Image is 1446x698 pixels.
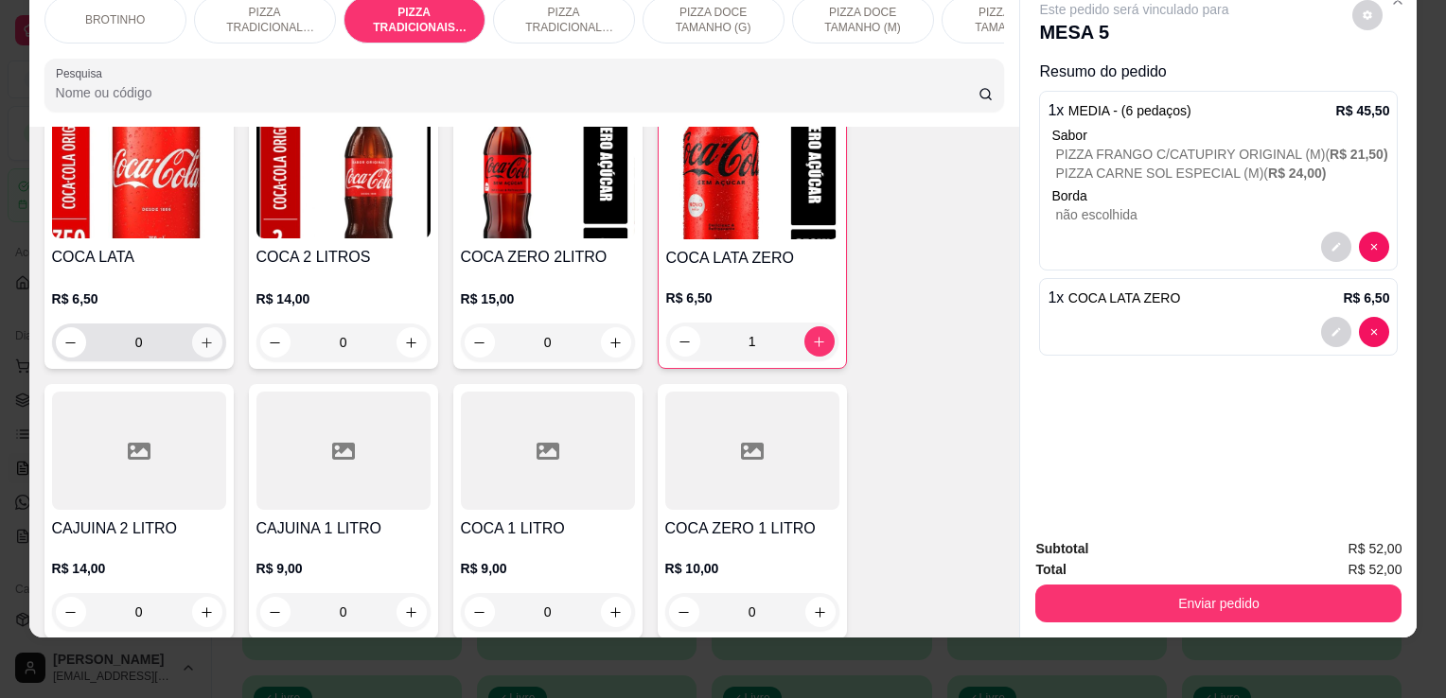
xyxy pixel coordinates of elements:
strong: Subtotal [1035,541,1088,556]
button: decrease-product-quantity [1321,232,1351,262]
div: Sabor [1051,126,1389,145]
img: product-image [461,120,635,238]
button: increase-product-quantity [192,597,222,627]
button: decrease-product-quantity [260,327,291,358]
button: decrease-product-quantity [465,327,495,358]
p: R$ 14,00 [52,559,226,578]
button: increase-product-quantity [397,597,427,627]
span: R$ 52,00 [1349,559,1402,580]
img: product-image [52,120,226,238]
p: PIZZA CARNE SOL ESPECIAL (M) ( [1055,164,1389,183]
p: R$ 45,50 [1336,101,1390,120]
p: PIZZA TRADICIONAL TAMANHO (G) [210,5,320,35]
span: R$ 21,50 ) [1330,147,1388,162]
button: decrease-product-quantity [465,597,495,627]
p: não escolhida [1055,205,1389,224]
button: decrease-product-quantity [670,326,700,357]
button: decrease-product-quantity [260,597,291,627]
p: PIZZA DOCE TAMANHO (P) [958,5,1067,35]
p: R$ 6,50 [666,288,838,307]
p: R$ 9,00 [461,559,635,578]
h4: COCA 2 LITROS [256,246,431,269]
span: R$ 24,00 ) [1268,166,1327,181]
span: MEDIA - (6 pedaços) [1068,103,1191,118]
button: increase-product-quantity [805,597,836,627]
p: PIZZA TRADICIONAIS TAMANHO (M) [360,5,469,35]
span: R$ 52,00 [1349,538,1402,559]
p: R$ 10,00 [665,559,839,578]
button: decrease-product-quantity [1359,317,1389,347]
img: product-image [256,120,431,238]
button: increase-product-quantity [601,597,631,627]
p: MESA 5 [1039,19,1228,45]
p: Resumo do pedido [1039,61,1398,83]
p: 1 x [1048,287,1180,309]
p: R$ 6,50 [52,289,226,308]
button: decrease-product-quantity [669,597,699,627]
p: PIZZA DOCE TAMANHO (M) [808,5,918,35]
button: decrease-product-quantity [56,327,86,358]
label: Pesquisa [56,65,109,81]
button: increase-product-quantity [192,327,222,358]
img: product-image [666,121,838,239]
button: increase-product-quantity [804,326,835,357]
h4: COCA LATA ZERO [666,247,838,270]
p: R$ 9,00 [256,559,431,578]
input: Pesquisa [56,83,979,102]
p: BROTINHO [85,12,145,27]
p: PIZZA DOCE TAMANHO (G) [659,5,768,35]
p: Borda [1051,186,1389,205]
p: R$ 15,00 [461,289,635,308]
button: increase-product-quantity [601,327,631,358]
h4: COCA LATA [52,246,226,269]
button: decrease-product-quantity [1321,317,1351,347]
button: increase-product-quantity [397,327,427,358]
h4: COCA 1 LITRO [461,517,635,540]
strong: Total [1035,562,1066,577]
h4: CAJUINA 1 LITRO [256,517,431,540]
h4: COCA ZERO 2LITRO [461,246,635,269]
button: Enviar pedido [1035,585,1402,622]
p: 1 x [1048,99,1190,122]
h4: COCA ZERO 1 LITRO [665,517,839,540]
p: PIZZA FRANGO C/CATUPIRY ORIGINAL (M) ( [1055,145,1389,164]
p: R$ 6,50 [1343,288,1389,307]
span: COCA LATA ZERO [1068,290,1181,305]
button: decrease-product-quantity [56,597,86,627]
p: PIZZA TRADICIONAL TAMANHO (P) [509,5,619,35]
h4: CAJUINA 2 LITRO [52,517,226,540]
button: decrease-product-quantity [1359,232,1389,262]
p: R$ 14,00 [256,289,431,308]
